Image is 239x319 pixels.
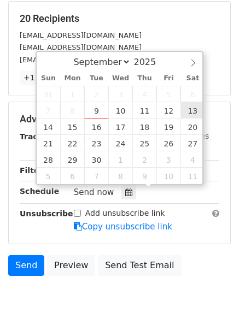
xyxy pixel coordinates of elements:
span: September 23, 2025 [84,135,108,151]
span: October 7, 2025 [84,168,108,184]
span: September 17, 2025 [108,119,132,135]
span: October 6, 2025 [60,168,84,184]
span: September 9, 2025 [84,102,108,119]
a: Send Test Email [98,255,181,276]
strong: Schedule [20,187,59,196]
h5: 20 Recipients [20,13,219,25]
span: Tue [84,75,108,82]
span: September 8, 2025 [60,102,84,119]
span: October 11, 2025 [180,168,205,184]
h5: Advanced [20,113,219,125]
span: September 27, 2025 [180,135,205,151]
span: October 10, 2025 [156,168,180,184]
span: September 22, 2025 [60,135,84,151]
span: September 10, 2025 [108,102,132,119]
span: September 1, 2025 [60,86,84,102]
span: Fri [156,75,180,82]
span: September 11, 2025 [132,102,156,119]
a: Send [8,255,44,276]
small: [EMAIL_ADDRESS][DOMAIN_NAME] [20,43,142,51]
span: Send now [74,187,114,197]
small: [EMAIL_ADDRESS][DOMAIN_NAME] [20,56,142,64]
span: Mon [60,75,84,82]
span: September 13, 2025 [180,102,205,119]
span: October 4, 2025 [180,151,205,168]
span: September 7, 2025 [37,102,61,119]
span: September 3, 2025 [108,86,132,102]
span: September 26, 2025 [156,135,180,151]
span: October 1, 2025 [108,151,132,168]
a: Preview [47,255,95,276]
strong: Tracking [20,132,56,141]
span: September 6, 2025 [180,86,205,102]
span: September 16, 2025 [84,119,108,135]
span: September 24, 2025 [108,135,132,151]
span: Sun [37,75,61,82]
a: Copy unsubscribe link [74,222,172,232]
span: October 9, 2025 [132,168,156,184]
span: Wed [108,75,132,82]
span: September 15, 2025 [60,119,84,135]
span: September 30, 2025 [84,151,108,168]
span: Thu [132,75,156,82]
span: September 4, 2025 [132,86,156,102]
label: Add unsubscribe link [85,208,165,219]
strong: Filters [20,166,48,175]
span: September 19, 2025 [156,119,180,135]
span: September 25, 2025 [132,135,156,151]
span: October 3, 2025 [156,151,180,168]
input: Year [131,57,170,67]
span: October 2, 2025 [132,151,156,168]
span: October 8, 2025 [108,168,132,184]
span: September 21, 2025 [37,135,61,151]
span: September 18, 2025 [132,119,156,135]
span: August 31, 2025 [37,86,61,102]
span: September 12, 2025 [156,102,180,119]
span: October 5, 2025 [37,168,61,184]
span: September 28, 2025 [37,151,61,168]
a: +17 more [20,71,66,85]
strong: Unsubscribe [20,209,73,218]
span: September 14, 2025 [37,119,61,135]
span: September 29, 2025 [60,151,84,168]
small: [EMAIL_ADDRESS][DOMAIN_NAME] [20,31,142,39]
span: Sat [180,75,205,82]
span: September 5, 2025 [156,86,180,102]
span: September 2, 2025 [84,86,108,102]
span: September 20, 2025 [180,119,205,135]
iframe: Chat Widget [184,267,239,319]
